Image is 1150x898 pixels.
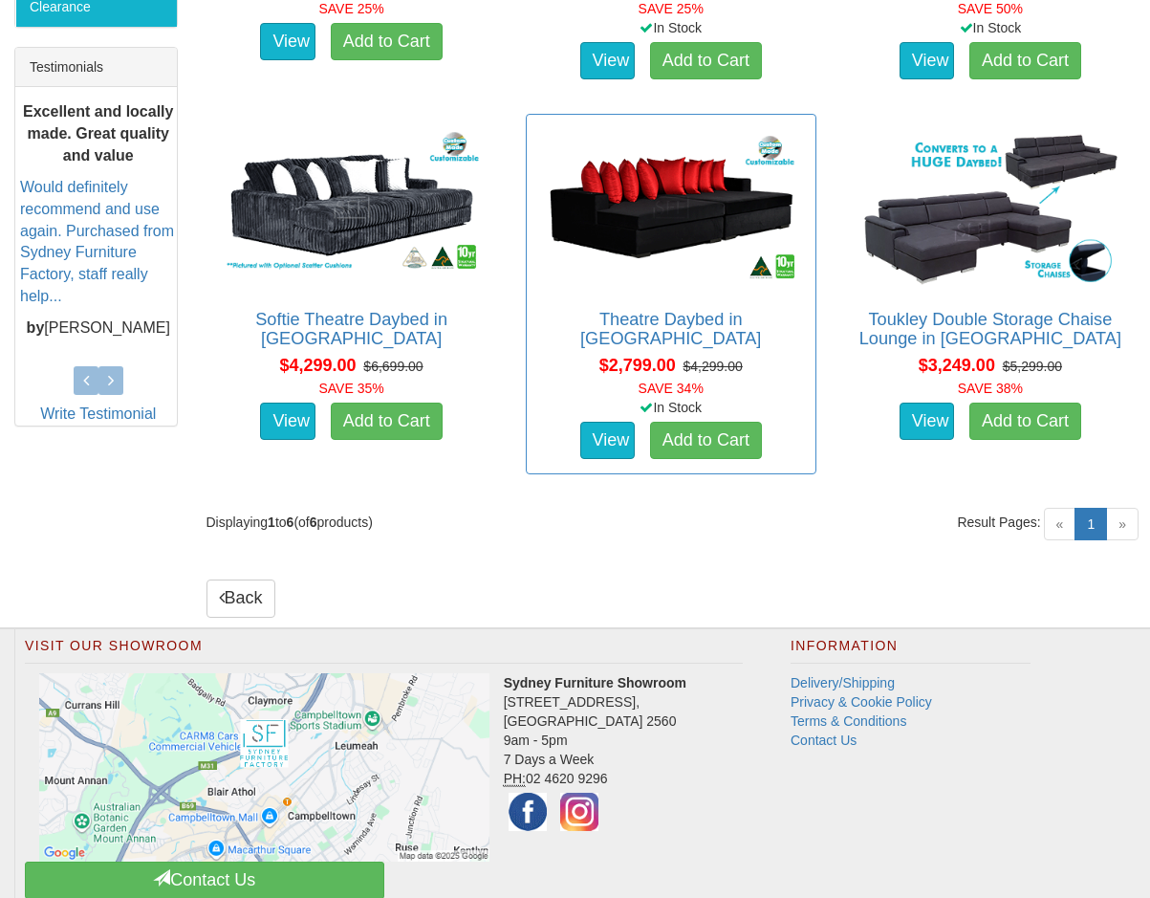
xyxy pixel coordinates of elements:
a: Privacy & Cookie Policy [791,694,932,710]
div: Testimonials [15,48,177,87]
img: Theatre Daybed in Fabric [536,124,806,290]
a: View [580,422,636,460]
a: View [260,23,315,61]
span: « [1044,508,1076,540]
a: Add to Cart [331,403,443,441]
a: Write Testimonial [40,405,156,422]
h2: Visit Our Showroom [25,639,743,664]
font: SAVE 25% [318,1,383,16]
a: Would definitely recommend and use again. Purchased from Sydney Furniture Factory, staff really h... [20,179,174,304]
img: Facebook [504,788,552,836]
strong: Sydney Furniture Showroom [504,675,686,690]
strong: 6 [310,515,317,530]
a: Theatre Daybed in [GEOGRAPHIC_DATA] [580,310,761,348]
a: Add to Cart [969,42,1081,80]
b: Excellent and locally made. Great quality and value [23,103,173,164]
a: Toukley Double Storage Chaise Lounge in [GEOGRAPHIC_DATA] [859,310,1121,348]
b: by [27,319,45,336]
a: Add to Cart [969,403,1081,441]
a: View [900,403,955,441]
a: Add to Cart [650,42,762,80]
a: View [900,42,955,80]
span: » [1106,508,1139,540]
p: [PERSON_NAME] [20,318,177,339]
font: SAVE 38% [958,381,1023,396]
a: Back [206,580,275,618]
img: Instagram [555,788,603,836]
a: 1 [1074,508,1107,540]
div: In Stock [522,398,820,417]
span: Result Pages: [957,513,1040,532]
div: In Stock [522,18,820,37]
del: $4,299.00 [683,359,743,374]
img: Click to activate map [39,673,489,861]
a: View [260,403,315,441]
a: Add to Cart [331,23,443,61]
a: Add to Cart [650,422,762,460]
font: SAVE 25% [639,1,704,16]
img: Softie Theatre Daybed in Fabric [217,124,487,290]
span: $4,299.00 [280,356,357,375]
div: In Stock [841,18,1139,37]
strong: 6 [287,515,294,530]
h2: Information [791,639,1031,664]
div: Displaying to (of products) [192,513,671,532]
a: Contact Us [791,733,857,748]
font: SAVE 50% [958,1,1023,16]
abbr: Phone [504,771,526,787]
span: $3,249.00 [919,356,995,375]
span: $2,799.00 [599,356,676,375]
del: $5,299.00 [1003,359,1062,374]
del: $6,699.00 [363,359,423,374]
a: Delivery/Shipping [791,675,895,690]
strong: 1 [268,515,275,530]
a: Terms & Conditions [791,713,906,729]
a: Softie Theatre Daybed in [GEOGRAPHIC_DATA] [255,310,447,348]
font: SAVE 35% [318,381,383,396]
img: Toukley Double Storage Chaise Lounge in Fabric [856,124,1125,290]
font: SAVE 34% [639,381,704,396]
a: View [580,42,636,80]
